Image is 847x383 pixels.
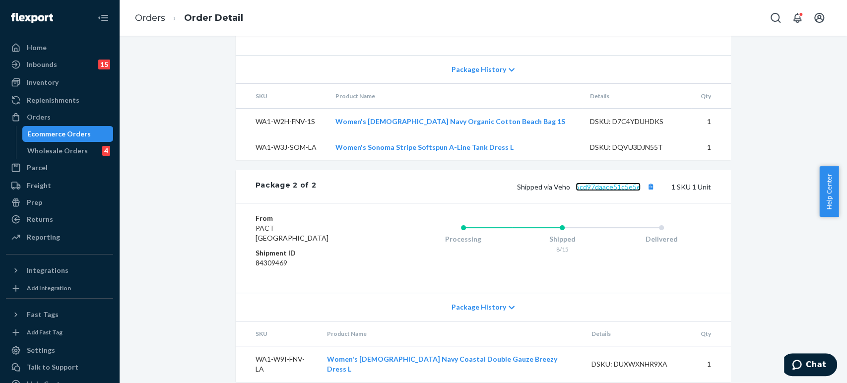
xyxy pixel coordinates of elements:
[27,60,57,69] div: Inbounds
[102,146,110,156] div: 4
[27,265,68,275] div: Integrations
[6,211,113,227] a: Returns
[27,77,59,87] div: Inventory
[335,143,514,151] a: Women's Sonoma Stripe Softspun A-Line Tank Dress L
[236,109,328,135] td: WA1-W2H-FNV-1S
[22,143,114,159] a: Wholesale Orders4
[590,142,683,152] div: DSKU: DQVU3DJN55T
[6,40,113,56] a: Home
[27,112,51,122] div: Orders
[452,302,506,312] span: Package History
[513,234,612,244] div: Shipped
[27,129,91,139] div: Ecommerce Orders
[236,346,320,383] td: WA1-W9I-FNV-LA
[93,8,113,28] button: Close Navigation
[809,8,829,28] button: Open account menu
[517,183,657,191] span: Shipped via Veho
[256,224,328,242] span: PACT [GEOGRAPHIC_DATA]
[256,258,374,268] dd: 84309469
[27,197,42,207] div: Prep
[691,84,731,109] th: Qty
[6,109,113,125] a: Orders
[236,134,328,160] td: WA1-W3J-SOM-LA
[691,109,731,135] td: 1
[452,64,506,74] span: Package History
[6,359,113,375] button: Talk to Support
[784,353,837,378] iframe: Opens a widget where you can chat to one of our agents
[612,234,711,244] div: Delivered
[319,321,584,346] th: Product Name
[591,359,685,369] div: DSKU: DUXWXNHR9XA
[692,346,730,383] td: 1
[27,310,59,319] div: Fast Tags
[6,194,113,210] a: Prep
[27,284,71,292] div: Add Integration
[27,43,47,53] div: Home
[6,307,113,322] button: Fast Tags
[6,262,113,278] button: Integrations
[691,134,731,160] td: 1
[27,181,51,191] div: Freight
[6,160,113,176] a: Parcel
[27,163,48,173] div: Parcel
[27,214,53,224] div: Returns
[256,180,317,193] div: Package 2 of 2
[6,92,113,108] a: Replenishments
[236,321,320,346] th: SKU
[27,362,78,372] div: Talk to Support
[6,326,113,338] a: Add Fast Tag
[327,355,557,373] a: Women's [DEMOGRAPHIC_DATA] Navy Coastal Double Gauze Breezy Dress L
[256,213,374,223] dt: From
[327,84,582,109] th: Product Name
[127,3,251,33] ol: breadcrumbs
[22,126,114,142] a: Ecommerce Orders
[582,84,691,109] th: Details
[6,282,113,294] a: Add Integration
[645,180,657,193] button: Copy tracking number
[98,60,110,69] div: 15
[27,345,55,355] div: Settings
[590,117,683,127] div: DSKU: D7C4YDUHDKS
[766,8,785,28] button: Open Search Box
[316,180,711,193] div: 1 SKU 1 Unit
[584,321,693,346] th: Details
[6,74,113,90] a: Inventory
[414,234,513,244] div: Processing
[27,95,79,105] div: Replenishments
[6,178,113,193] a: Freight
[27,146,88,156] div: Wholesale Orders
[11,13,53,23] img: Flexport logo
[236,84,328,109] th: SKU
[576,183,641,191] a: 5cd97daace51c5e5e
[256,248,374,258] dt: Shipment ID
[27,328,63,336] div: Add Fast Tag
[513,245,612,254] div: 8/15
[135,12,165,23] a: Orders
[819,166,839,217] button: Help Center
[787,8,807,28] button: Open notifications
[6,342,113,358] a: Settings
[184,12,243,23] a: Order Detail
[6,57,113,72] a: Inbounds15
[692,321,730,346] th: Qty
[335,117,565,126] a: Women's [DEMOGRAPHIC_DATA] Navy Organic Cotton Beach Bag 1S
[6,229,113,245] a: Reporting
[27,232,60,242] div: Reporting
